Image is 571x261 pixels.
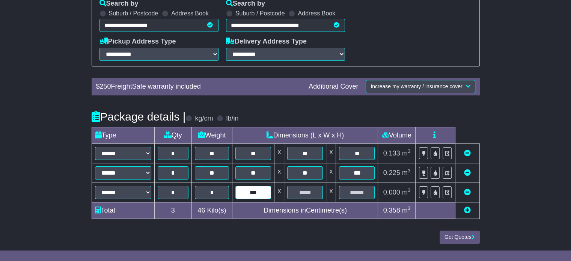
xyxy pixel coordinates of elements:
[92,127,154,143] td: Type
[191,127,232,143] td: Weight
[402,149,411,157] span: m
[232,202,378,219] td: Dimensions in Centimetre(s)
[92,83,305,91] div: $ FreightSafe warranty included
[274,143,284,163] td: x
[464,207,471,214] a: Add new item
[154,202,191,219] td: 3
[464,169,471,177] a: Remove this item
[378,127,416,143] td: Volume
[464,189,471,196] a: Remove this item
[298,10,335,17] label: Address Book
[274,183,284,202] td: x
[408,187,411,193] sup: 3
[226,115,238,123] label: lb/in
[326,143,336,163] td: x
[326,183,336,202] td: x
[92,110,186,123] h4: Package details |
[154,127,191,143] td: Qty
[92,202,154,219] td: Total
[440,231,480,244] button: Get Quotes
[232,127,378,143] td: Dimensions (L x W x H)
[408,168,411,173] sup: 3
[109,10,158,17] label: Suburb / Postcode
[402,189,411,196] span: m
[366,80,475,93] button: Increase my warranty / insurance cover
[402,169,411,177] span: m
[235,10,285,17] label: Suburb / Postcode
[464,149,471,157] a: Remove this item
[197,207,205,214] span: 46
[274,163,284,183] td: x
[99,38,176,46] label: Pickup Address Type
[226,38,307,46] label: Delivery Address Type
[383,189,400,196] span: 0.000
[305,83,362,91] div: Additional Cover
[326,163,336,183] td: x
[195,115,213,123] label: kg/cm
[408,205,411,211] sup: 3
[408,148,411,154] sup: 3
[100,83,111,90] span: 250
[383,149,400,157] span: 0.133
[383,169,400,177] span: 0.225
[371,83,462,89] span: Increase my warranty / insurance cover
[171,10,209,17] label: Address Book
[191,202,232,219] td: Kilo(s)
[383,207,400,214] span: 0.358
[402,207,411,214] span: m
